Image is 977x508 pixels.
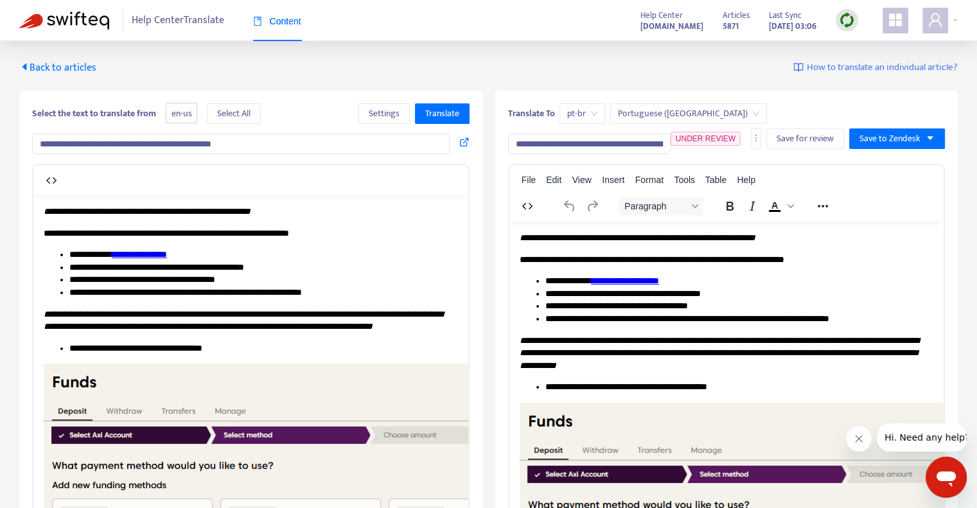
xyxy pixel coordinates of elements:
span: Help [737,175,755,185]
iframe: Botão para abrir a janela de mensagens [926,457,967,498]
span: caret-down [926,134,935,143]
button: Select All [207,103,261,124]
button: Redo [581,197,603,215]
button: Bold [719,197,741,215]
button: Italic [741,197,763,215]
span: Format [635,175,664,185]
button: Reveal or hide additional toolbar items [812,197,834,215]
span: en-us [166,103,197,124]
b: Select the text to translate from [32,106,156,121]
span: Help Center Translate [132,8,224,33]
span: How to translate an individual article? [807,60,958,75]
span: Last Sync [769,8,802,22]
span: Save for review [777,132,834,146]
strong: [DATE] 03:06 [769,19,816,33]
span: Settings [369,107,400,121]
button: Block Paragraph [619,197,703,215]
span: Edit [546,175,561,185]
button: Undo [559,197,581,215]
span: pt-br [567,104,597,123]
a: [DOMAIN_NAME] [640,19,703,33]
span: more [752,134,761,143]
span: Tools [674,175,695,185]
button: Save for review [766,128,844,149]
iframe: Mensagem da empresa [877,423,967,451]
button: Settings [358,103,410,124]
span: Table [705,175,726,185]
strong: 5871 [723,19,739,33]
span: Translate [425,107,459,121]
span: user [928,12,943,28]
button: more [751,128,761,149]
span: appstore [888,12,903,28]
b: Translate To [508,106,555,121]
span: View [572,175,592,185]
iframe: Fechar mensagem [846,426,872,451]
img: image-link [793,62,804,73]
span: Content [253,16,301,26]
button: Translate [415,103,470,124]
span: caret-left [19,62,30,72]
span: Articles [723,8,750,22]
span: book [253,17,262,26]
button: Save to Zendeskcaret-down [849,128,945,149]
img: sync.dc5367851b00ba804db3.png [839,12,855,28]
a: How to translate an individual article? [793,60,958,75]
span: Portuguese (Brazil) [618,104,759,123]
div: Text color Black [764,197,796,215]
span: Help Center [640,8,683,22]
span: File [522,175,536,185]
span: UNDER REVIEW [676,134,735,143]
span: Back to articles [19,59,96,76]
span: Select All [217,107,251,121]
span: Insert [602,175,624,185]
span: Hi. Need any help? [8,9,92,19]
span: Paragraph [624,201,687,211]
span: Save to Zendesk [859,132,920,146]
img: Swifteq [19,12,109,30]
